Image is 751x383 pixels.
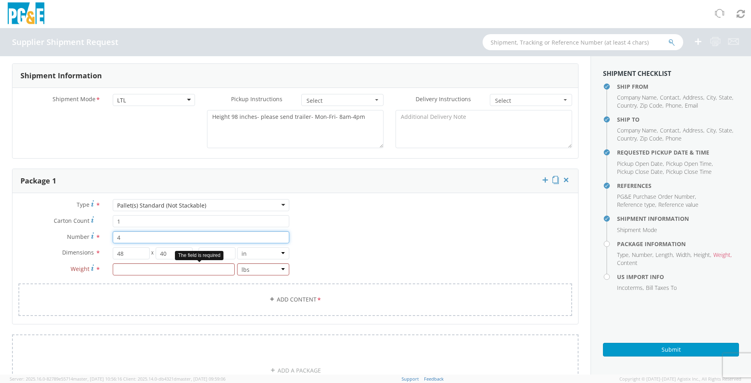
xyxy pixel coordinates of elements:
button: Submit [603,343,739,357]
div: The field is required [175,251,223,260]
span: X [193,247,199,259]
input: Width [156,247,193,259]
li: , [676,251,692,259]
span: Type [617,251,629,259]
span: Bill Taxes To [646,284,677,291]
h4: References [617,183,739,189]
button: Select [490,94,572,106]
li: , [719,94,733,102]
li: , [617,102,638,110]
li: , [713,251,732,259]
span: Pickup Close Time [666,168,712,175]
span: Contact [660,94,680,101]
div: Pallet(s) Standard (Not Stackable) [117,202,206,210]
li: , [694,251,711,259]
span: Height [694,251,710,259]
h4: US Import Info [617,274,739,280]
span: Company Name [617,94,657,101]
span: PG&E Purchase Order Number [617,193,695,200]
li: , [719,126,733,134]
span: Delivery Instructions [416,95,471,103]
li: , [660,126,681,134]
span: Pickup Instructions [231,95,282,103]
li: , [706,126,717,134]
span: Weight [71,265,89,273]
li: , [706,94,717,102]
li: , [666,102,683,110]
span: State [719,94,732,101]
li: , [617,94,658,102]
li: , [617,160,664,168]
li: , [617,126,658,134]
img: pge-logo-06675f144f4cfa6a6814.png [6,2,46,26]
span: Zip Code [640,134,662,142]
span: Shipment Mode [617,226,657,234]
li: , [640,102,664,110]
li: , [617,201,656,209]
li: , [683,126,704,134]
span: Select [495,97,562,105]
span: master, [DATE] 10:56:16 [73,376,122,382]
span: Width [676,251,690,259]
span: State [719,126,732,134]
li: , [660,94,681,102]
li: , [640,134,664,143]
span: City [706,126,716,134]
span: Country [617,102,637,109]
li: , [617,284,644,292]
h4: Ship To [617,116,739,122]
span: Pickup Close Date [617,168,663,175]
span: Email [685,102,698,109]
span: Incoterms [617,284,643,291]
span: master, [DATE] 09:59:06 [177,376,225,382]
span: Phone [666,134,682,142]
li: , [656,251,674,259]
button: Select [301,94,384,106]
h3: Package 1 [20,177,56,185]
span: Select [306,97,373,105]
span: Country [617,134,637,142]
li: , [617,134,638,143]
span: Content [617,259,637,267]
li: , [617,251,630,259]
h4: Package Information [617,241,739,247]
h4: Requested Pickup Date & Time [617,149,739,155]
span: Client: 2025.14.0-db4321d [123,376,225,382]
li: , [632,251,654,259]
span: Phone [666,102,682,109]
input: Height [199,247,235,259]
li: , [683,94,704,102]
span: Zip Code [640,102,662,109]
span: Type [77,201,89,208]
span: Pickup Open Date [617,160,663,167]
span: Weight [713,251,731,259]
input: Length [113,247,150,259]
div: LTL [117,96,126,104]
span: City [706,94,716,101]
span: Shipment Mode [53,95,95,104]
span: Carton Count [54,217,89,224]
span: Contact [660,126,680,134]
span: X [150,247,156,259]
span: Company Name [617,126,657,134]
h3: Shipment Information [20,72,102,80]
span: Reference value [658,201,698,208]
h4: Shipment Information [617,216,739,222]
span: Number [632,251,652,259]
h4: Supplier Shipment Request [12,38,118,47]
span: Dimensions [62,249,94,256]
a: Feedback [424,376,444,382]
span: Number [67,233,89,240]
li: , [666,160,713,168]
li: , [617,193,696,201]
span: Pickup Open Time [666,160,712,167]
span: Length [656,251,673,259]
span: Reference type [617,201,655,208]
span: Address [683,126,703,134]
a: Add Content [18,283,572,316]
span: Address [683,94,703,101]
input: Shipment, Tracking or Reference Number (at least 4 chars) [483,34,683,50]
span: Copyright © [DATE]-[DATE] Agistix Inc., All Rights Reserved [619,376,741,382]
h4: Ship From [617,84,739,90]
a: Support [402,376,419,382]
